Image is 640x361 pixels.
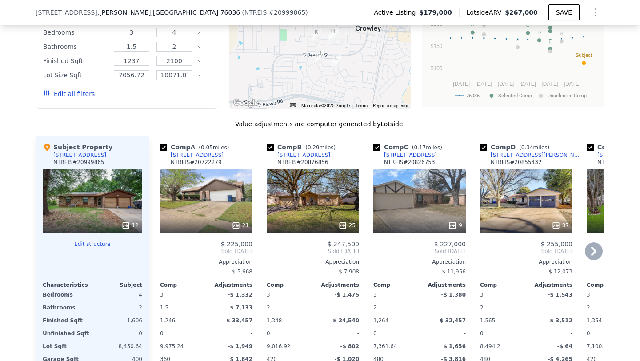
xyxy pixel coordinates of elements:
span: -$ 64 [557,343,572,349]
div: NTREIS # 20999865 [53,159,104,166]
div: 1,606 [94,314,142,327]
span: NTREIS [244,9,267,16]
div: 2 [373,301,418,314]
div: [STREET_ADDRESS] [53,152,106,159]
button: Clear [197,45,201,49]
span: 3 [267,292,270,298]
span: 9,016.92 [267,343,290,349]
div: 12 [121,221,139,230]
text: [DATE] [453,81,470,87]
span: Active Listing [374,8,419,17]
a: [STREET_ADDRESS][PERSON_NAME] [480,152,583,159]
div: 25 [338,221,356,230]
span: 1,264 [373,317,388,324]
div: Finished Sqft [43,55,108,67]
span: $ 1,656 [444,343,466,349]
span: , [PERSON_NAME] [97,8,240,17]
a: Terms [355,103,368,108]
text: [DATE] [498,81,515,87]
span: $ 225,000 [221,241,252,248]
div: [STREET_ADDRESS] [384,152,437,159]
a: [STREET_ADDRESS] [160,152,224,159]
div: NTREIS # 20826753 [384,159,435,166]
div: - [528,301,572,314]
span: Sold [DATE] [373,248,466,255]
text: [DATE] [564,81,581,87]
text: $150 [431,43,443,49]
div: Comp D [480,143,553,152]
text: Subject [576,52,592,58]
span: -$ 1,543 [548,292,572,298]
text: J [516,37,519,42]
span: Sold [DATE] [267,248,359,255]
div: Lot Size Sqft [43,69,108,81]
div: - [421,301,466,314]
span: 0 [267,330,270,337]
div: - [315,327,359,340]
text: H [560,31,563,36]
text: Selected Comp [498,93,532,99]
span: # 20999865 [268,9,305,16]
span: $ 255,000 [541,241,572,248]
span: $ 7,908 [339,269,359,275]
span: 3 [587,292,590,298]
div: 8,450.64 [94,340,142,353]
span: $ 12,073 [549,269,572,275]
div: - [421,327,466,340]
span: -$ 1,332 [228,292,252,298]
span: 7,361.64 [373,343,397,349]
div: - [208,327,252,340]
div: [STREET_ADDRESS][PERSON_NAME] [491,152,583,159]
span: $ 11,956 [442,269,466,275]
div: 4 [94,289,142,301]
span: 0 [480,330,484,337]
text: L [483,24,485,29]
div: Adjustments [313,281,359,289]
div: Appreciation [267,258,359,265]
span: Map data ©2025 Google [301,103,350,108]
div: Bedrooms [43,26,108,39]
div: Bathrooms [43,301,91,314]
div: Adjustments [526,281,572,289]
div: 1.5 [160,301,204,314]
button: Edit all filters [43,89,95,98]
div: 445 Canoe Way [332,54,341,69]
a: [STREET_ADDRESS] [267,152,330,159]
div: 466 Angler Dr [315,49,324,64]
div: [STREET_ADDRESS] [277,152,330,159]
span: ( miles) [302,144,339,151]
span: 3 [480,292,484,298]
span: 3 [373,292,377,298]
span: 0.34 [521,144,533,151]
div: - [528,327,572,340]
text: D [537,30,541,35]
span: [STREET_ADDRESS] [36,8,97,17]
span: 1,354 [587,317,602,324]
button: Clear [197,74,201,77]
span: Sold [DATE] [480,248,572,255]
div: Subject Property [43,143,112,152]
button: SAVE [548,4,580,20]
div: 2 [94,301,142,314]
div: Comp C [373,143,446,152]
span: $267,000 [505,9,538,16]
div: Adjustments [206,281,252,289]
span: 7,100.28 [587,343,610,349]
div: Subject [92,281,142,289]
span: 8,494.2 [480,343,500,349]
div: Comp [373,281,420,289]
div: Value adjustments are computer generated by Lotside . [36,120,604,128]
span: -$ 802 [340,343,359,349]
text: 76036 [466,93,480,99]
a: Report a map error [373,103,408,108]
div: NTREIS # 20876856 [277,159,328,166]
div: ( ) [242,8,308,17]
div: Unfinished Sqft [43,327,91,340]
div: 21 [232,221,249,230]
div: NTREIS # 20855432 [491,159,542,166]
button: Show Options [587,4,604,21]
div: Characteristics [43,281,92,289]
div: Finished Sqft [43,314,91,327]
div: 0 [94,327,142,340]
span: $ 7,133 [230,305,252,311]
